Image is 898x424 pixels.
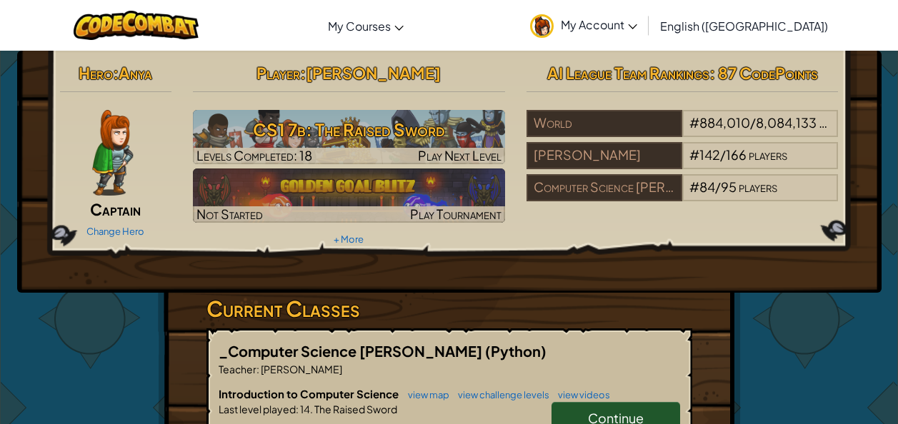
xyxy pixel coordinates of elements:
[259,363,342,375] span: [PERSON_NAME]
[551,389,610,400] a: view videos
[699,146,720,163] span: 142
[715,178,721,195] span: /
[193,110,505,164] img: CS1 7b: The Raised Sword
[527,156,839,172] a: [PERSON_NAME]#142/166players
[113,63,119,83] span: :
[321,6,411,45] a: My Courses
[299,403,313,415] span: 14.
[196,147,312,163] span: Levels Completed: 18
[219,403,296,415] span: Last level played
[485,342,547,360] span: (Python)
[193,168,505,223] img: Golden Goal
[720,146,726,163] span: /
[418,147,502,163] span: Play Next Level
[86,226,144,237] a: Change Hero
[699,178,715,195] span: 84
[206,293,692,325] h3: Current Classes
[410,206,502,222] span: Play Tournament
[328,19,391,34] span: My Courses
[689,178,699,195] span: #
[306,63,441,83] span: [PERSON_NAME]
[219,342,485,360] span: _Computer Science [PERSON_NAME]
[756,114,817,131] span: 8,084,133
[300,63,306,83] span: :
[689,114,699,131] span: #
[709,63,818,83] span: : 87 CodePoints
[92,110,133,196] img: captain-pose.png
[334,233,364,245] a: + More
[401,389,449,400] a: view map
[219,387,401,400] span: Introduction to Computer Science
[451,389,549,400] a: view challenge levels
[196,206,263,222] span: Not Started
[74,11,199,40] img: CodeCombat logo
[699,114,750,131] span: 884,010
[689,146,699,163] span: #
[527,142,682,169] div: [PERSON_NAME]
[726,146,747,163] span: 166
[523,3,644,48] a: My Account
[79,63,113,83] span: Hero
[219,363,256,375] span: Teacher
[530,14,554,38] img: avatar
[90,199,141,219] span: Captain
[313,403,397,415] span: The Raised Sword
[750,114,756,131] span: /
[193,168,505,223] a: Not StartedPlay Tournament
[193,113,505,146] h3: CS1 7b: The Raised Sword
[527,110,682,137] div: World
[527,174,682,201] div: Computer Science [PERSON_NAME]
[561,17,637,32] span: My Account
[653,6,835,45] a: English ([GEOGRAPHIC_DATA])
[256,63,300,83] span: Player
[547,63,709,83] span: AI League Team Rankings
[527,123,839,140] a: World#884,010/8,084,133players
[739,178,777,195] span: players
[296,403,299,415] span: :
[527,188,839,204] a: Computer Science [PERSON_NAME]#84/95players
[660,19,828,34] span: English ([GEOGRAPHIC_DATA])
[749,146,787,163] span: players
[119,63,152,83] span: Anya
[256,363,259,375] span: :
[721,178,737,195] span: 95
[193,110,505,164] a: Play Next Level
